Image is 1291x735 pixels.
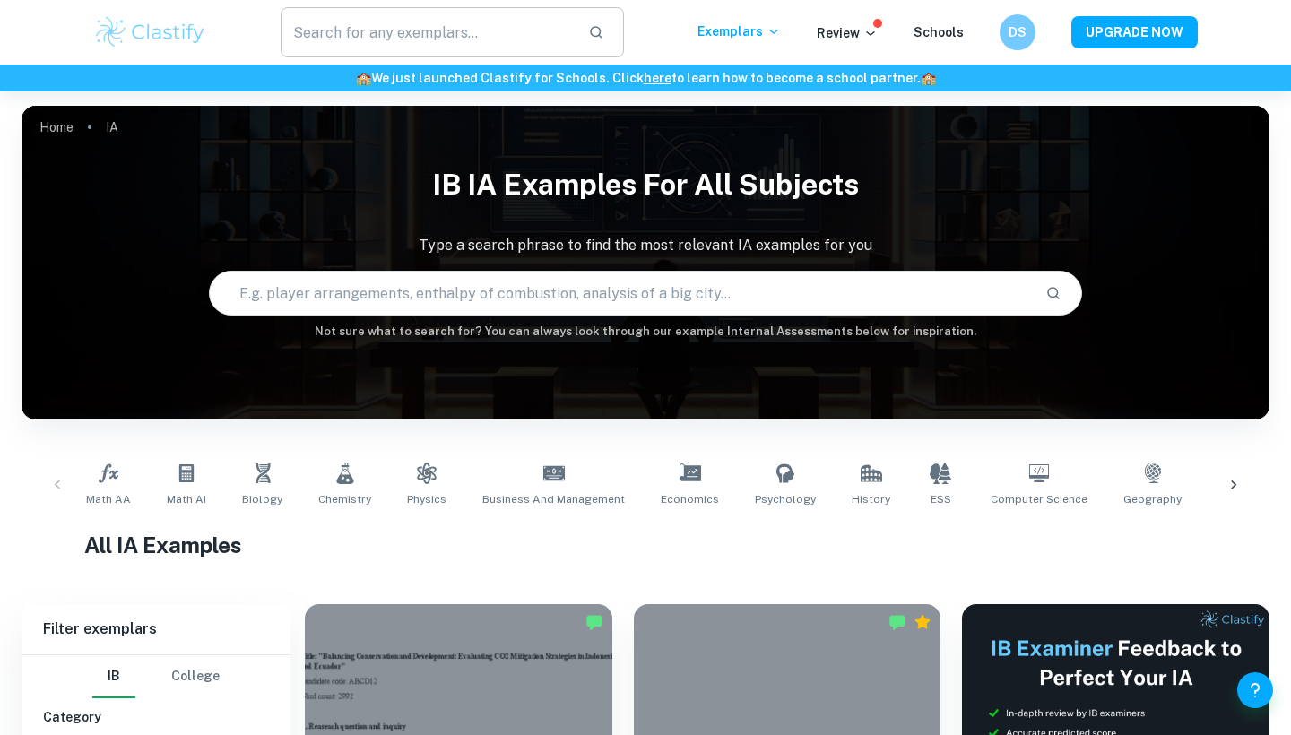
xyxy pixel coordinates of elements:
span: Math AI [167,491,206,507]
input: E.g. player arrangements, enthalpy of combustion, analysis of a big city... [210,268,1031,318]
span: Math AA [86,491,131,507]
p: Review [817,23,878,43]
img: Marked [585,613,603,631]
button: College [171,655,220,698]
h6: We just launched Clastify for Schools. Click to learn how to become a school partner. [4,68,1287,88]
img: Marked [888,613,906,631]
span: Psychology [755,491,816,507]
span: Chemistry [318,491,371,507]
span: Physics [407,491,446,507]
h6: DS [1008,22,1028,42]
h1: All IA Examples [84,529,1208,561]
span: Biology [242,491,282,507]
a: Schools [914,25,964,39]
img: Clastify logo [93,14,207,50]
div: Premium [914,613,931,631]
p: Type a search phrase to find the most relevant IA examples for you [22,235,1269,256]
button: Search [1038,278,1069,308]
button: IB [92,655,135,698]
span: 🏫 [356,71,371,85]
span: 🏫 [921,71,936,85]
input: Search for any exemplars... [281,7,574,57]
span: Business and Management [482,491,625,507]
span: Economics [661,491,719,507]
span: History [852,491,890,507]
h6: Filter exemplars [22,604,290,654]
span: ESS [931,491,951,507]
div: Filter type choice [92,655,220,698]
p: Exemplars [697,22,781,41]
h1: IB IA examples for all subjects [22,156,1269,213]
button: DS [1000,14,1035,50]
span: Computer Science [991,491,1087,507]
a: here [644,71,671,85]
h6: Category [43,707,269,727]
p: IA [106,117,118,137]
button: Help and Feedback [1237,672,1273,708]
button: UPGRADE NOW [1071,16,1198,48]
h6: Not sure what to search for? You can always look through our example Internal Assessments below f... [22,323,1269,341]
a: Home [39,115,74,140]
span: Geography [1123,491,1182,507]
